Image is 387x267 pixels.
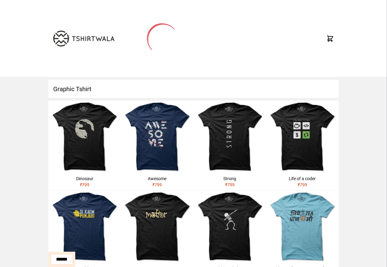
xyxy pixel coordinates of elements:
[194,191,266,263] img: skeleton-dabbing.jpg
[194,101,266,190] a: Strong₹799
[48,191,121,263] img: shera-di-kaum-punjabi-1.jpg
[121,101,193,190] a: Awesome₹799
[123,176,191,182] div: Awesome
[269,176,336,182] div: Life of a coder
[80,182,89,187] span: ₹ 799
[48,101,121,190] a: Dinosaur₹799
[53,31,114,46] img: TW-LOGO-400-104.png
[194,101,266,173] img: strong.jpg
[51,176,118,182] div: Dinosaur
[48,101,121,173] img: dinosaur.jpg
[196,176,264,182] div: Strong
[266,191,339,263] img: jithe-tea-uthe-me.jpg
[48,80,339,98] h1: Graphic Tshirt
[152,182,162,187] span: ₹ 799
[121,191,193,263] img: motor.jpg
[266,101,339,173] img: life-of-a-coder.jpg
[121,101,193,173] img: awesome.jpg
[298,182,307,187] span: ₹ 799
[225,182,235,187] span: ₹ 799
[266,101,339,190] a: Life of a coder₹799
